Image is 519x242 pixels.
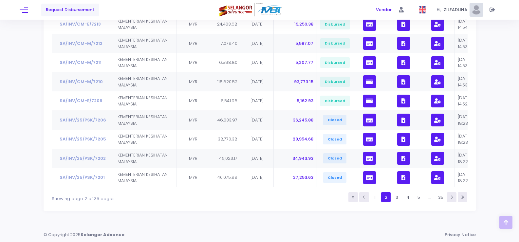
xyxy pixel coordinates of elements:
td: [DATE] 14:54:14 [454,15,485,34]
button: SA/INV/CM-M/7212 [55,37,107,50]
button: Click to View, Upload, Download, and Delete Documents List [397,114,410,126]
button: Click to View, Upload, Download, and Delete Documents List [397,37,410,50]
span: 5,162.93 [297,98,313,104]
td: MYR [177,110,210,130]
td: [DATE] [241,91,274,111]
button: Click View Payments List [363,133,376,146]
td: [DATE] 14:53:25 [454,53,485,72]
button: SA/INV/CM-M/7210 [55,76,107,88]
a: 1 [370,192,380,202]
button: Click View Approval Logs [431,133,444,146]
span: 24,403.68 [217,21,237,27]
a: 2 [381,192,391,202]
span: Vendor [376,7,392,13]
span: KEMENTERIAN KESIHATAN MALAYSIA [118,75,168,88]
button: Click View Approval Logs [431,171,444,184]
td: [DATE] [241,168,274,187]
div: Showing page 2 of 35 pages [52,192,221,202]
button: SA/INV/CM-E/7213 [55,18,105,30]
a: 5 [414,192,423,202]
button: Click View Payments List [363,152,376,165]
td: [DATE] 18:22:28 [454,168,485,187]
span: 93,773.15 [294,79,313,85]
span: Closed [323,115,346,125]
span: KEMENTERIAN KESIHATAN MALAYSIA [118,171,168,184]
td: [DATE] [241,72,274,91]
button: Click View Payments List [363,18,376,31]
button: Click View Approval Logs [431,37,444,50]
button: Click View Payments List [363,95,376,107]
td: [DATE] [241,15,274,34]
button: Click View Payments List [363,114,376,126]
td: MYR [177,130,210,149]
a: 4 [403,192,413,202]
a: Privacy Notice [445,232,476,238]
span: KEMENTERIAN KESIHATAN MALAYSIA [118,133,168,146]
td: [DATE] [241,53,274,72]
span: 27,253.63 [293,174,313,180]
span: 118,820.52 [217,79,237,85]
td: MYR [177,168,210,187]
a: Request Disbursement [41,4,99,16]
button: SA/INV/25/PSK/7201 [55,171,109,184]
span: 5,587.07 [295,40,313,47]
td: [DATE] 14:53:42 [454,34,485,53]
span: 34,943.93 [292,155,313,161]
td: [DATE] [241,130,274,149]
span: 29,954.68 [293,136,313,142]
span: KEMENTERIAN KESIHATAN MALAYSIA [118,114,168,126]
button: SA/INV/25/PSK/7205 [55,133,111,145]
td: [DATE] 18:23:28 [454,110,485,130]
img: Pic [470,3,483,17]
span: Disbursed [320,57,350,68]
td: MYR [177,149,210,168]
td: [DATE] 18:22:45 [454,149,485,168]
td: MYR [177,34,210,53]
td: MYR [177,53,210,72]
span: Request Disbursement [46,7,94,13]
span: KEMENTERIAN KESIHATAN MALAYSIA [118,56,168,69]
button: Click to View, Upload, Download, and Delete Documents List [397,95,410,107]
button: SA/INV/CM-M/7211 [55,56,106,69]
span: 46,023.17 [219,155,237,161]
div: © Copyright 2025 . [44,232,131,238]
button: Click to View, Upload, Download, and Delete Documents List [397,75,410,88]
span: Disbursed [320,77,350,87]
span: Closed [323,153,346,164]
button: SA/INV/25/PSK/7202 [55,152,110,165]
td: MYR [177,15,210,34]
td: MYR [177,91,210,111]
td: [DATE] [241,110,274,130]
span: KEMENTERIAN KESIHATAN MALAYSIA [118,95,168,107]
span: 19,259.38 [294,21,313,27]
button: Click View Approval Logs [431,152,444,165]
a: 35 [436,192,445,202]
td: [DATE] 14:53:06 [454,72,485,91]
button: Click to View, Upload, Download, and Delete Documents List [397,18,410,31]
button: Click View Approval Logs [431,18,444,31]
button: Click View Approval Logs [431,56,444,69]
span: Closed [323,134,346,144]
a: 3 [392,192,402,202]
span: KEMENTERIAN KESIHATAN MALAYSIA [118,18,168,31]
td: [DATE] 18:23:11 [454,130,485,149]
span: 40,075.99 [217,174,237,180]
span: Disbursed [320,38,350,49]
button: Click to View, Upload, Download, and Delete Documents List [397,56,410,69]
button: Click to View, Upload, Download, and Delete Documents List [397,133,410,146]
span: 6,598.80 [219,59,237,65]
span: 6,541.98 [221,98,237,104]
button: Click View Payments List [363,37,376,50]
td: MYR [177,72,210,91]
span: 7,079.40 [221,40,237,47]
button: SA/INV/25/PSK/7206 [55,114,111,126]
button: Click View Approval Logs [431,75,444,88]
span: 46,033.97 [217,117,237,123]
button: Click View Payments List [363,75,376,88]
button: SA/INV/CM-E/7209 [55,95,107,107]
td: [DATE] [241,149,274,168]
strong: Selangor Advance [81,232,124,238]
span: 38,770.38 [218,136,237,142]
span: Hi, [437,7,444,13]
button: Click View Payments List [363,171,376,184]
